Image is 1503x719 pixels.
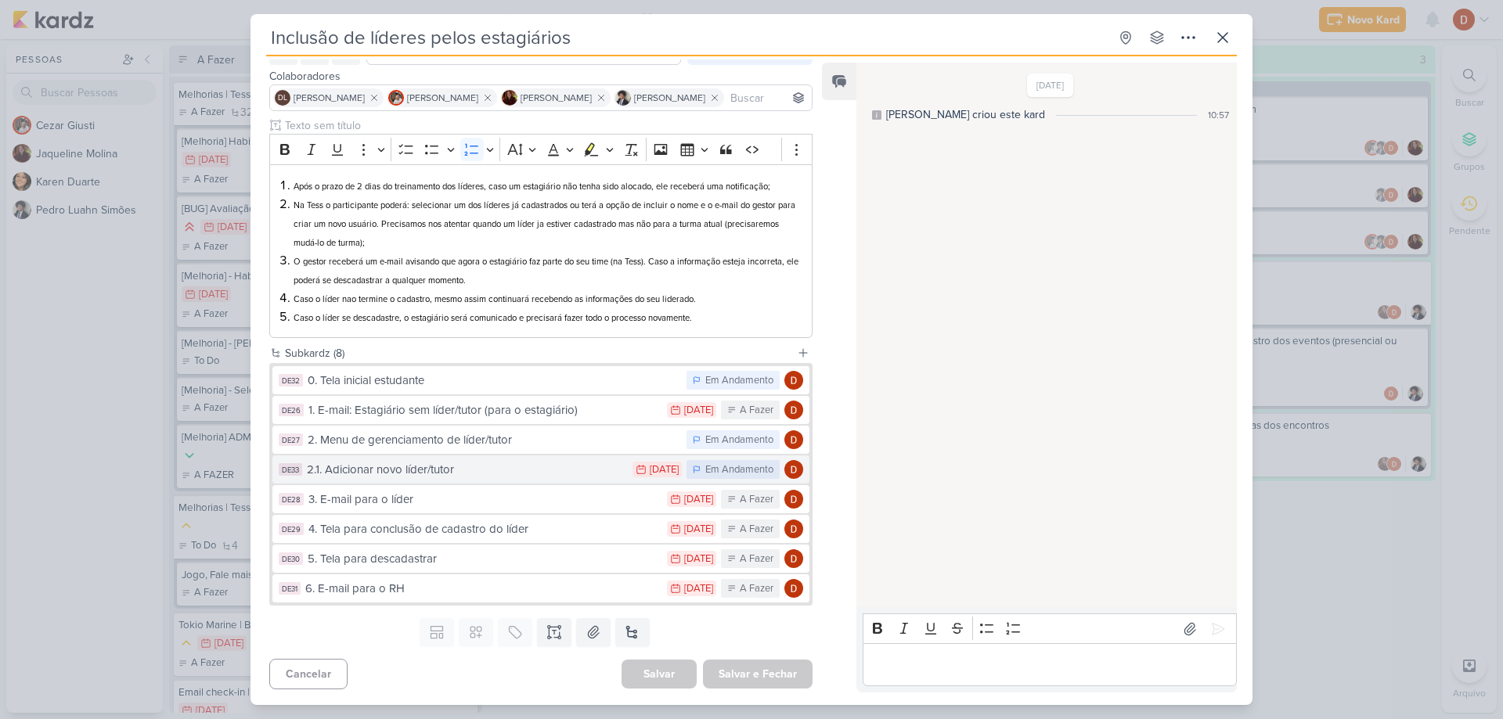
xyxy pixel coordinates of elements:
div: A Fazer [740,403,773,419]
div: Colaboradores [269,68,813,84]
input: Kard Sem Título [266,23,1108,52]
span: Após o prazo de 2 dias do treinamento dos líderes, caso um estagiário não tenha sido alocado, ele... [294,182,770,192]
div: [DATE] [684,405,713,415]
button: Cancelar [269,659,348,689]
img: Davi Elias Teixeira [784,460,803,479]
button: DE26 1. E-mail: Estagiário sem líder/tutor (para o estagiário) [DATE] A Fazer [272,396,809,424]
button: DE33 2.1. Adicionar novo líder/tutor [DATE] Em Andamento [272,455,809,484]
div: DE29 [279,523,304,535]
div: DE27 [279,433,303,446]
div: Danilo Leite [275,90,290,106]
div: 3. E-mail para o líder [308,491,659,509]
span: [PERSON_NAME] [634,91,705,105]
div: 2. Menu de gerenciamento de líder/tutor [308,431,679,449]
button: DE27 2. Menu de gerenciamento de líder/tutor Em Andamento [272,426,809,454]
div: [DATE] [684,554,713,564]
div: A Fazer [740,492,773,508]
img: Davi Elias Teixeira [784,579,803,598]
img: Davi Elias Teixeira [784,401,803,419]
img: Davi Elias Teixeira [784,371,803,390]
div: 5. Tela para descadastrar [308,550,659,568]
div: [DATE] [684,494,713,505]
div: Editor editing area: main [269,164,813,339]
div: [DATE] [684,584,713,594]
div: 2.1. Adicionar novo líder/tutor [307,461,625,479]
div: Em Andamento [705,462,773,478]
span: [PERSON_NAME] [294,91,365,105]
div: Editor editing area: main [863,643,1237,686]
img: Pedro Luahn Simões [615,90,631,106]
button: DE29 4. Tela para conclusão de cadastro do líder [DATE] A Fazer [272,515,809,543]
div: [DATE] [684,524,713,534]
div: 4. Tela para conclusão de cadastro do líder [308,520,659,538]
div: [PERSON_NAME] criou este kard [886,106,1045,123]
div: Editor toolbar [269,134,813,164]
div: 6. E-mail para o RH [305,580,659,598]
button: DE31 6. E-mail para o RH [DATE] A Fazer [272,574,809,602]
span: [PERSON_NAME] [407,91,478,105]
div: DE32 [279,374,303,386]
div: Em Andamento [705,433,773,448]
div: 10:57 [1208,108,1229,122]
div: DE26 [279,404,304,416]
div: Subkardz (8) [285,345,791,361]
div: DE28 [279,493,304,505]
span: Caso o líder nao termine o cadastro, mesmo assim continuará recebendo as informações do seu lider... [294,294,696,304]
button: DE30 5. Tela para descadastrar [DATE] A Fazer [272,545,809,573]
input: Texto sem título [282,117,813,134]
img: Davi Elias Teixeira [784,490,803,509]
span: Caso o líder se descadastre, o estagiário será comunicado e precisará fazer todo o processo novam... [294,313,692,323]
span: O gestor receberá um e-mail avisando que agora o estagiário faz parte do seu time (na Tess). Caso... [294,257,798,286]
input: Buscar [727,88,809,107]
img: Davi Elias Teixeira [784,549,803,568]
img: Jaqueline Molina [502,90,517,106]
div: DE31 [279,582,301,595]
div: Em Andamento [705,373,773,389]
div: DE30 [279,552,303,565]
span: Na Tess o participante poderá: selecionar um dos líderes já cadastrados ou terá a opção de inclui... [294,200,795,248]
img: Davi Elias Teixeira [784,430,803,449]
div: A Fazer [740,581,773,597]
div: 0. Tela inicial estudante [308,372,679,390]
div: [DATE] [650,465,679,475]
div: 1. E-mail: Estagiário sem líder/tutor (para o estagiário) [308,401,659,419]
img: Davi Elias Teixeira [784,519,803,538]
span: [PERSON_NAME] [521,91,592,105]
img: Cezar Giusti [388,90,404,106]
div: Editor toolbar [863,613,1237,644]
div: A Fazer [740,552,773,567]
button: DE28 3. E-mail para o líder [DATE] A Fazer [272,485,809,513]
div: A Fazer [740,522,773,537]
p: DL [278,95,287,102]
div: DE33 [279,463,302,476]
button: DE32 0. Tela inicial estudante Em Andamento [272,366,809,394]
